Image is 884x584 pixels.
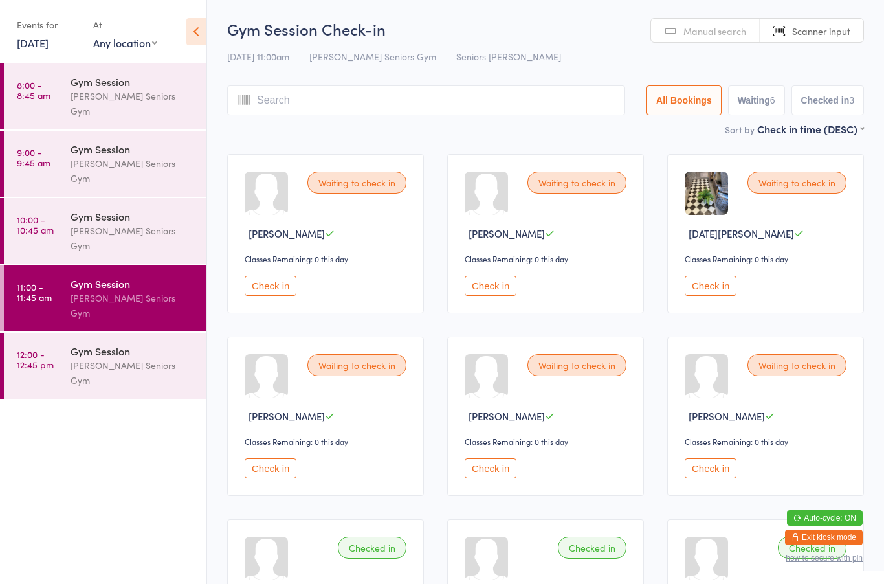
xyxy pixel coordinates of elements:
button: Check in [465,276,516,296]
time: 10:00 - 10:45 am [17,214,54,235]
time: 9:00 - 9:45 am [17,147,50,168]
div: Classes Remaining: 0 this day [685,253,850,264]
div: 3 [849,95,854,106]
div: Waiting to check in [747,172,846,194]
div: Waiting to check in [307,172,406,194]
div: Events for [17,14,80,36]
button: Checked in3 [791,85,865,115]
div: Gym Session [71,344,195,358]
div: At [93,14,157,36]
div: [PERSON_NAME] Seniors Gym [71,156,195,186]
button: Exit kiosk mode [785,530,863,545]
a: [DATE] [17,36,49,50]
button: Check in [685,458,736,478]
a: 12:00 -12:45 pmGym Session[PERSON_NAME] Seniors Gym [4,333,206,399]
div: Classes Remaining: 0 this day [245,253,410,264]
input: Search [227,85,625,115]
div: Gym Session [71,209,195,223]
div: [PERSON_NAME] Seniors Gym [71,223,195,253]
div: Classes Remaining: 0 this day [465,253,630,264]
button: how to secure with pin [786,554,863,563]
button: Check in [245,458,296,478]
div: Any location [93,36,157,50]
time: 12:00 - 12:45 pm [17,349,54,370]
span: Manual search [683,25,746,38]
div: Checked in [778,537,846,559]
div: Gym Session [71,74,195,89]
button: Check in [465,458,516,478]
span: [PERSON_NAME] [469,227,545,240]
span: [PERSON_NAME] [469,409,545,423]
button: Auto-cycle: ON [787,510,863,526]
div: Classes Remaining: 0 this day [465,436,630,447]
a: 11:00 -11:45 amGym Session[PERSON_NAME] Seniors Gym [4,265,206,331]
div: Waiting to check in [307,354,406,376]
div: [PERSON_NAME] Seniors Gym [71,89,195,118]
button: Waiting6 [728,85,785,115]
span: Scanner input [792,25,850,38]
div: Waiting to check in [527,172,626,194]
button: All Bookings [646,85,722,115]
div: [PERSON_NAME] Seniors Gym [71,291,195,320]
a: 9:00 -9:45 amGym Session[PERSON_NAME] Seniors Gym [4,131,206,197]
button: Check in [245,276,296,296]
a: 8:00 -8:45 amGym Session[PERSON_NAME] Seniors Gym [4,63,206,129]
span: [DATE] 11:00am [227,50,289,63]
span: [PERSON_NAME] [249,409,325,423]
span: [PERSON_NAME] Seniors Gym [309,50,436,63]
span: [PERSON_NAME] [689,409,765,423]
div: [PERSON_NAME] Seniors Gym [71,358,195,388]
div: Checked in [558,537,626,559]
time: 11:00 - 11:45 am [17,282,52,302]
time: 8:00 - 8:45 am [17,80,50,100]
div: Gym Session [71,276,195,291]
div: Waiting to check in [747,354,846,376]
div: Checked in [338,537,406,559]
span: Seniors [PERSON_NAME] [456,50,561,63]
a: 10:00 -10:45 amGym Session[PERSON_NAME] Seniors Gym [4,198,206,264]
button: Check in [685,276,736,296]
img: image1757810141.png [685,172,728,215]
div: Classes Remaining: 0 this day [685,436,850,447]
span: [DATE][PERSON_NAME] [689,227,794,240]
h2: Gym Session Check-in [227,18,864,39]
div: Classes Remaining: 0 this day [245,436,410,447]
div: Check in time (DESC) [757,122,864,136]
span: [PERSON_NAME] [249,227,325,240]
div: Waiting to check in [527,354,626,376]
div: Gym Session [71,142,195,156]
label: Sort by [725,123,755,136]
div: 6 [770,95,775,106]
